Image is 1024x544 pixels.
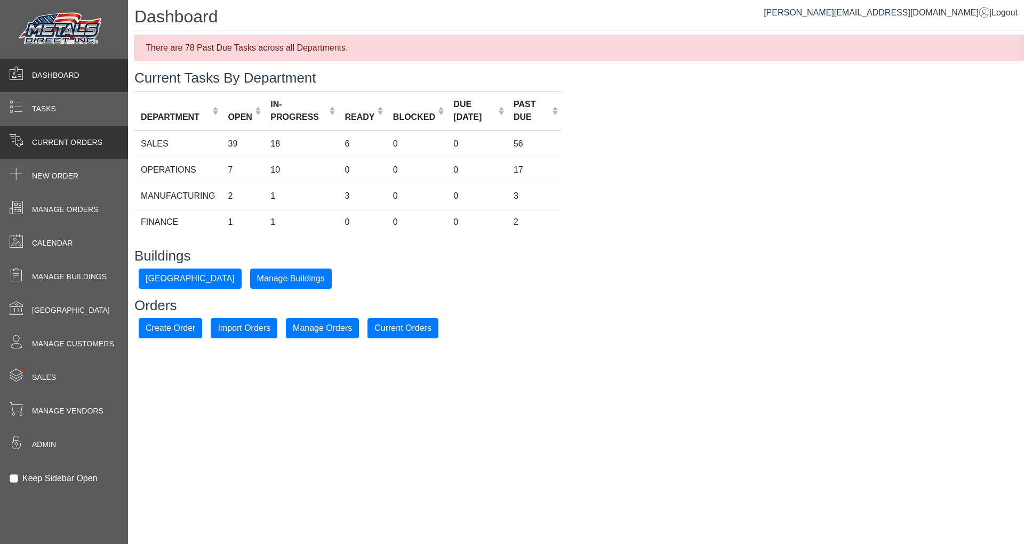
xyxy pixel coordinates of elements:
[264,131,338,157] td: 18
[507,131,561,157] td: 56
[228,111,252,124] div: OPEN
[764,8,989,17] a: [PERSON_NAME][EMAIL_ADDRESS][DOMAIN_NAME]
[22,472,98,485] label: Keep Sidebar Open
[507,209,561,235] td: 2
[134,248,1024,264] h3: Buildings
[32,439,56,450] span: Admin
[134,70,1024,86] h3: Current Tasks By Department
[32,405,103,417] span: Manage Vendors
[338,131,386,157] td: 6
[264,209,338,235] td: 1
[507,157,561,183] td: 17
[345,111,374,124] div: READY
[514,98,549,124] div: PAST DUE
[32,70,79,81] span: Dashboard
[32,338,114,350] span: Manage Customers
[139,318,202,338] button: Create Order
[387,157,447,183] td: 0
[134,157,222,183] td: OPERATIONS
[134,35,1024,61] div: There are 78 Past Due Tasks across all Departments.
[32,372,56,383] span: Sales
[32,271,107,282] span: Manage Buildings
[32,305,110,316] span: [GEOGRAPHIC_DATA]
[264,183,338,209] td: 1
[134,209,222,235] td: FINANCE
[764,6,1018,19] div: |
[134,297,1024,314] h3: Orders
[338,209,386,235] td: 0
[393,111,435,124] div: BLOCKED
[141,111,210,124] div: DEPARTMENT
[222,183,265,209] td: 2
[447,209,507,235] td: 0
[32,238,73,249] span: Calendar
[367,323,438,332] a: Current Orders
[338,157,386,183] td: 0
[16,10,107,49] img: Metals Direct Inc Logo
[139,273,242,282] a: [GEOGRAPHIC_DATA]
[211,318,277,338] button: Import Orders
[32,170,78,182] span: New Order
[387,131,447,157] td: 0
[222,209,265,235] td: 1
[447,131,507,157] td: 0
[139,323,202,332] a: Create Order
[134,6,1024,30] h1: Dashboard
[447,183,507,209] td: 0
[32,137,102,148] span: Current Orders
[286,318,359,338] button: Manage Orders
[250,269,332,289] button: Manage Buildings
[387,209,447,235] td: 0
[222,131,265,157] td: 39
[367,318,438,338] button: Current Orders
[286,323,359,332] a: Manage Orders
[222,157,265,183] td: 7
[250,273,332,282] a: Manage Buildings
[32,103,56,115] span: Tasks
[139,269,242,289] button: [GEOGRAPHIC_DATA]
[507,183,561,209] td: 3
[270,98,326,124] div: IN-PROGRESS
[991,8,1018,17] span: Logout
[211,323,277,332] a: Import Orders
[453,98,495,124] div: DUE [DATE]
[264,157,338,183] td: 10
[10,351,37,386] span: •
[134,183,222,209] td: MANUFACTURING
[338,183,386,209] td: 3
[387,183,447,209] td: 0
[32,204,98,215] span: Manage Orders
[447,157,507,183] td: 0
[134,131,222,157] td: SALES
